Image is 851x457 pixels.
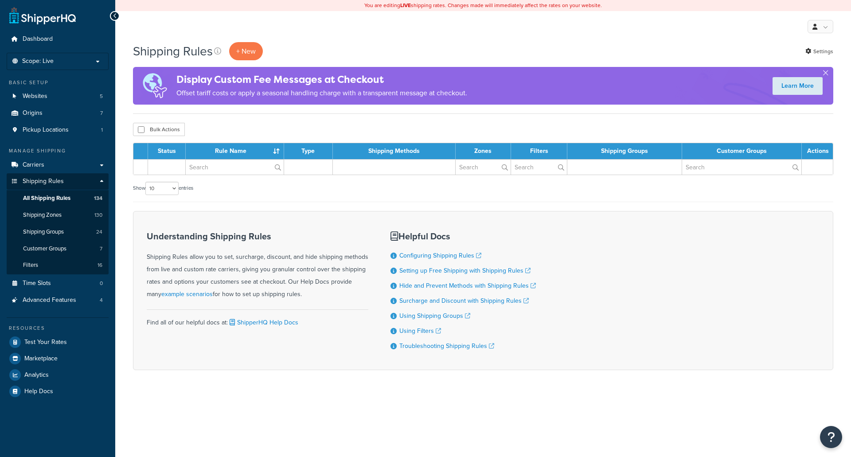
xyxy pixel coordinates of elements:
[805,45,833,58] a: Settings
[176,72,467,87] h4: Display Custom Fee Messages at Checkout
[7,241,109,257] li: Customer Groups
[24,371,49,379] span: Analytics
[7,275,109,292] a: Time Slots 0
[7,257,109,273] li: Filters
[100,109,103,117] span: 7
[7,190,109,207] a: All Shipping Rules 134
[390,231,536,241] h3: Helpful Docs
[7,224,109,240] li: Shipping Groups
[186,143,284,159] th: Rule Name
[399,251,481,260] a: Configuring Shipping Rules
[23,35,53,43] span: Dashboard
[456,160,511,175] input: Search
[7,173,109,274] li: Shipping Rules
[682,160,801,175] input: Search
[7,31,109,47] a: Dashboard
[228,318,298,327] a: ShipperHQ Help Docs
[148,143,186,159] th: Status
[456,143,511,159] th: Zones
[96,228,102,236] span: 24
[24,339,67,346] span: Test Your Rates
[133,43,213,60] h1: Shipping Rules
[511,143,567,159] th: Filters
[23,211,62,219] span: Shipping Zones
[98,262,102,269] span: 16
[7,105,109,121] li: Origins
[133,123,185,136] button: Bulk Actions
[682,143,802,159] th: Customer Groups
[23,228,64,236] span: Shipping Groups
[23,195,70,202] span: All Shipping Rules
[176,87,467,99] p: Offset tariff costs or apply a seasonal handling charge with a transparent message at checkout.
[399,341,494,351] a: Troubleshooting Shipping Rules
[7,292,109,309] li: Advanced Features
[7,334,109,350] a: Test Your Rates
[7,324,109,332] div: Resources
[7,122,109,138] a: Pickup Locations 1
[161,289,213,299] a: example scenarios
[7,79,109,86] div: Basic Setup
[23,280,51,287] span: Time Slots
[133,182,193,195] label: Show entries
[7,88,109,105] li: Websites
[7,351,109,367] a: Marketplace
[802,143,833,159] th: Actions
[23,161,44,169] span: Carriers
[147,231,368,301] div: Shipping Rules allow you to set, surcharge, discount, and hide shipping methods from live and cus...
[7,383,109,399] a: Help Docs
[7,241,109,257] a: Customer Groups 7
[567,143,682,159] th: Shipping Groups
[773,77,823,95] a: Learn More
[399,311,470,320] a: Using Shipping Groups
[24,355,58,363] span: Marketplace
[7,224,109,240] a: Shipping Groups 24
[147,231,368,241] h3: Understanding Shipping Rules
[7,257,109,273] a: Filters 16
[147,309,368,329] div: Find all of our helpful docs at:
[399,266,531,275] a: Setting up Free Shipping with Shipping Rules
[7,173,109,190] a: Shipping Rules
[23,262,38,269] span: Filters
[7,147,109,155] div: Manage Shipping
[94,211,102,219] span: 130
[7,292,109,309] a: Advanced Features 4
[333,143,456,159] th: Shipping Methods
[229,42,263,60] p: + New
[511,160,567,175] input: Search
[9,7,76,24] a: ShipperHQ Home
[7,122,109,138] li: Pickup Locations
[399,296,529,305] a: Surcharge and Discount with Shipping Rules
[100,297,103,304] span: 4
[7,88,109,105] a: Websites 5
[23,297,76,304] span: Advanced Features
[100,93,103,100] span: 5
[284,143,333,159] th: Type
[100,245,102,253] span: 7
[7,157,109,173] a: Carriers
[145,182,179,195] select: Showentries
[400,1,411,9] b: LIVE
[23,178,64,185] span: Shipping Rules
[820,426,842,448] button: Open Resource Center
[24,388,53,395] span: Help Docs
[101,126,103,134] span: 1
[22,58,54,65] span: Scope: Live
[186,160,284,175] input: Search
[7,105,109,121] a: Origins 7
[7,207,109,223] a: Shipping Zones 130
[23,245,66,253] span: Customer Groups
[100,280,103,287] span: 0
[7,367,109,383] a: Analytics
[133,67,176,105] img: duties-banner-06bc72dcb5fe05cb3f9472aba00be2ae8eb53ab6f0d8bb03d382ba314ac3c341.png
[7,190,109,207] li: All Shipping Rules
[399,281,536,290] a: Hide and Prevent Methods with Shipping Rules
[7,275,109,292] li: Time Slots
[23,93,47,100] span: Websites
[7,207,109,223] li: Shipping Zones
[23,109,43,117] span: Origins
